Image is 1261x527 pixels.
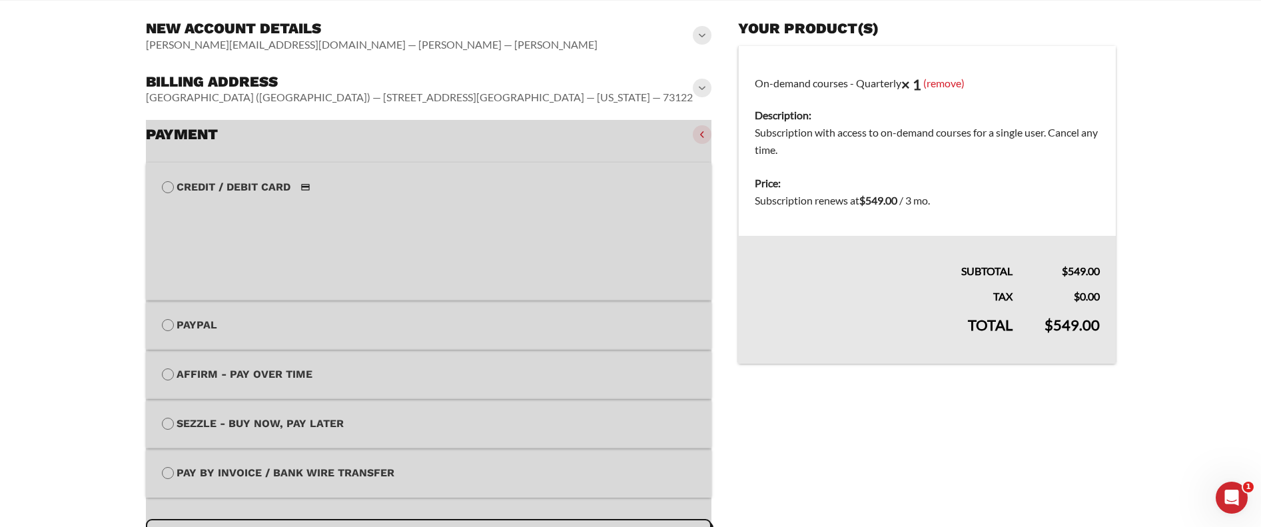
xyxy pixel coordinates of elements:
[1062,264,1068,277] span: $
[146,73,693,91] h3: Billing address
[739,46,1116,167] td: On-demand courses - Quarterly
[755,107,1099,124] dt: Description:
[1045,316,1100,334] bdi: 549.00
[859,194,897,207] bdi: 549.00
[739,280,1029,305] th: Tax
[923,76,965,89] a: (remove)
[899,194,928,207] span: / 3 mo
[1216,482,1248,514] iframe: Intercom live chat
[146,91,693,104] vaadin-horizontal-layout: [GEOGRAPHIC_DATA] ([GEOGRAPHIC_DATA]) — [STREET_ADDRESS][GEOGRAPHIC_DATA] — [US_STATE] — 73122
[146,19,598,38] h3: New account details
[755,175,1099,192] dt: Price:
[755,194,930,207] span: Subscription renews at .
[146,38,598,51] vaadin-horizontal-layout: [PERSON_NAME][EMAIL_ADDRESS][DOMAIN_NAME] — [PERSON_NAME] — [PERSON_NAME]
[755,124,1099,159] dd: Subscription with access to on-demand courses for a single user. Cancel any time.
[1045,316,1053,334] span: $
[1243,482,1254,492] span: 1
[1074,290,1100,302] bdi: 0.00
[859,194,865,207] span: $
[1074,290,1080,302] span: $
[1062,264,1100,277] bdi: 549.00
[739,236,1029,280] th: Subtotal
[901,75,921,93] strong: × 1
[739,305,1029,364] th: Total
